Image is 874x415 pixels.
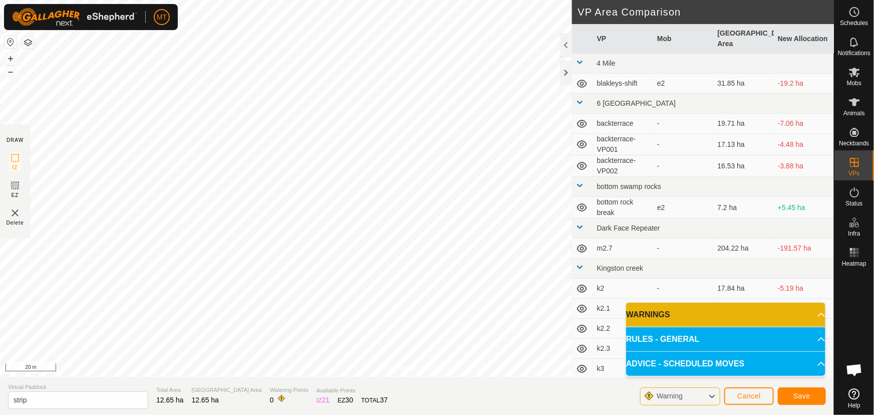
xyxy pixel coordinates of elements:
[848,402,860,408] span: Help
[8,383,148,391] span: Virtual Paddock
[597,264,644,272] span: Kingston creek
[713,134,773,155] td: 17.13 ha
[626,352,825,376] p-accordion-header: ADVICE - SCHEDULED MOVES
[192,386,262,394] span: [GEOGRAPHIC_DATA] Area
[847,80,861,86] span: Mobs
[793,392,810,400] span: Save
[774,114,834,134] td: -7.06 ha
[593,339,653,359] td: k2.3
[380,396,388,404] span: 37
[840,20,868,26] span: Schedules
[578,6,834,18] h2: VP Area Comparison
[361,395,388,405] div: TOTAL
[839,355,869,385] a: Open chat
[657,78,709,89] div: e2
[157,12,167,23] span: MT
[657,202,709,213] div: e2
[626,309,670,321] span: WARNINGS
[774,197,834,219] td: +5.45 ha
[626,303,825,327] p-accordion-header: WARNINGS
[5,36,17,48] button: Reset Map
[713,114,773,134] td: 19.71 ha
[593,74,653,94] td: blakleys-shift
[593,197,653,219] td: bottom rock break
[713,24,773,54] th: [GEOGRAPHIC_DATA] Area
[5,53,17,65] button: +
[774,24,834,54] th: New Allocation
[713,279,773,299] td: 17.84 ha
[597,182,661,190] span: bottom swamp rocks
[724,387,774,405] button: Cancel
[845,200,862,206] span: Status
[657,118,709,129] div: -
[593,319,653,339] td: k2.2
[597,99,676,107] span: 6 [GEOGRAPHIC_DATA]
[12,8,137,26] img: Gallagher Logo
[626,333,700,345] span: RULES - GENERAL
[270,386,309,394] span: Watering Points
[5,66,17,78] button: –
[778,387,826,405] button: Save
[626,358,744,370] span: ADVICE - SCHEDULED MOVES
[653,24,713,54] th: Mob
[834,384,874,412] a: Help
[156,396,184,404] span: 12.65 ha
[593,279,653,299] td: k2
[843,110,865,116] span: Animals
[317,395,330,405] div: IZ
[713,197,773,219] td: 7.2 ha
[427,364,456,373] a: Contact Us
[156,386,184,394] span: Total Area
[270,396,274,404] span: 0
[839,140,869,146] span: Neckbands
[322,396,330,404] span: 21
[593,114,653,134] td: backterrace
[848,170,859,176] span: VPs
[317,386,388,395] span: Available Points
[713,239,773,259] td: 204.22 ha
[377,364,415,373] a: Privacy Policy
[7,136,24,144] div: DRAW
[774,299,834,319] td: +1.33 ha
[657,243,709,254] div: -
[593,24,653,54] th: VP
[346,396,354,404] span: 30
[713,299,773,319] td: 11.32 ha
[626,327,825,351] p-accordion-header: RULES - GENERAL
[12,191,19,199] span: EZ
[22,37,34,49] button: Map Layers
[597,224,660,232] span: Dark Face Repeater
[774,239,834,259] td: -191.57 ha
[593,359,653,379] td: k3
[593,134,653,155] td: backterrace-VP001
[192,396,219,404] span: 12.65 ha
[774,279,834,299] td: -5.19 ha
[9,207,21,219] img: VP
[593,299,653,319] td: k2.1
[597,59,616,67] span: 4 Mile
[774,74,834,94] td: -19.2 ha
[657,161,709,171] div: -
[657,139,709,150] div: -
[7,219,24,227] span: Delete
[713,74,773,94] td: 31.85 ha
[774,134,834,155] td: -4.48 ha
[13,164,18,171] span: IZ
[713,155,773,177] td: 16.53 ha
[774,155,834,177] td: -3.88 ha
[593,239,653,259] td: m2.7
[842,261,866,267] span: Heatmap
[737,392,761,400] span: Cancel
[593,155,653,177] td: backterrace-VP002
[848,231,860,237] span: Infra
[657,392,683,400] span: Warning
[338,395,353,405] div: EZ
[838,50,870,56] span: Notifications
[657,283,709,294] div: -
